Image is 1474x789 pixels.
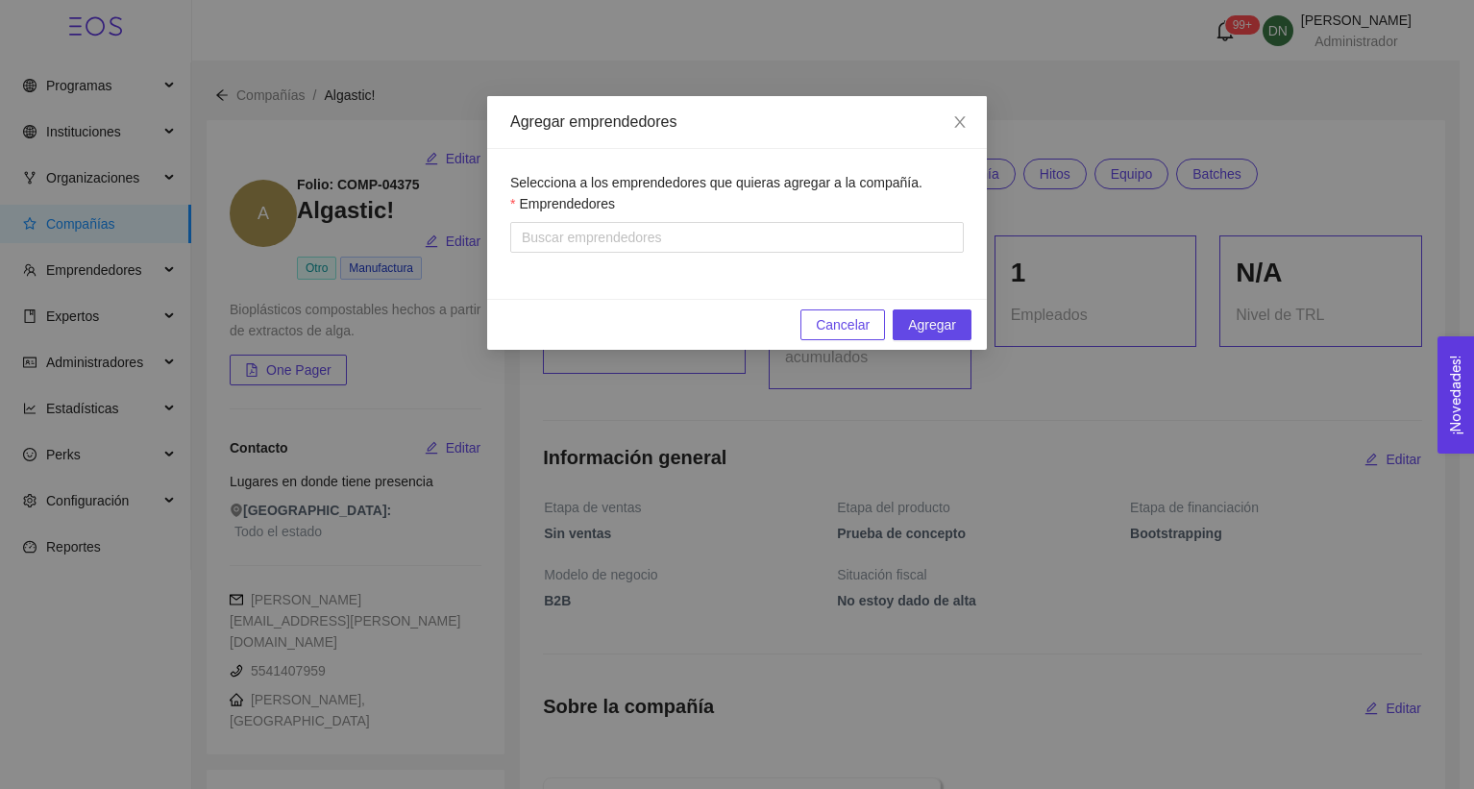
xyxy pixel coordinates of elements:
[933,96,987,150] button: Close
[510,193,615,214] label: Emprendedores
[1437,336,1474,454] button: Open Feedback Widget
[893,309,971,340] button: Agregar
[908,314,956,335] span: Agregar
[800,309,885,340] button: Cancelar
[952,114,968,130] span: close
[510,111,964,133] div: Agregar emprendedores
[510,175,922,190] span: Selecciona a los emprendedores que quieras agregar a la compañía.
[816,314,870,335] span: Cancelar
